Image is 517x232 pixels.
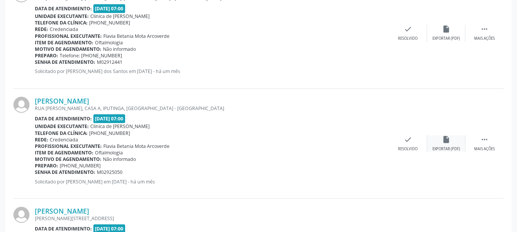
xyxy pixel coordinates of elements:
p: Solicitado por [PERSON_NAME] dos Santos em [DATE] - há um mês [35,68,389,75]
b: Data de atendimento: [35,5,92,12]
b: Motivo de agendamento: [35,156,101,162]
b: Profissional executante: [35,33,102,39]
div: Resolvido [398,36,418,41]
b: Item de agendamento: [35,39,93,46]
span: [DATE] 07:00 [93,4,126,13]
img: img [13,207,29,223]
span: Flavia Betania Mota Arcoverde [103,33,170,39]
span: Telefone: [PHONE_NUMBER] [60,52,122,59]
i: insert_drive_file [442,25,450,33]
span: Clinica de [PERSON_NAME] [90,123,150,130]
b: Telefone da clínica: [35,130,88,136]
i: check [404,25,412,33]
b: Rede: [35,26,48,32]
b: Unidade executante: [35,123,89,130]
span: Credenciada [50,136,78,143]
b: Unidade executante: [35,13,89,19]
p: Solicitado por [PERSON_NAME] em [DATE] - há um mês [35,178,389,185]
img: img [13,97,29,113]
span: Flavia Betania Mota Arcoverde [103,143,170,149]
span: Oftalmologia [95,39,123,46]
span: M02912441 [97,59,122,65]
b: Rede: [35,136,48,143]
div: Exportar (PDF) [432,36,460,41]
b: Item de agendamento: [35,149,93,156]
b: Profissional executante: [35,143,102,149]
i:  [480,25,489,33]
b: Senha de atendimento: [35,169,95,175]
b: Preparo: [35,162,58,169]
div: [PERSON_NAME][STREET_ADDRESS] [35,215,389,222]
i: check [404,135,412,144]
i: insert_drive_file [442,135,450,144]
b: Data de atendimento: [35,115,92,122]
span: [PHONE_NUMBER] [60,162,101,169]
i:  [480,135,489,144]
a: [PERSON_NAME] [35,207,89,215]
div: Exportar (PDF) [432,146,460,152]
b: Preparo: [35,52,58,59]
div: Mais ações [474,36,495,41]
span: Não informado [103,156,136,162]
span: Clinica de [PERSON_NAME] [90,13,150,19]
div: Mais ações [474,146,495,152]
b: Telefone da clínica: [35,19,88,26]
b: Data de atendimento: [35,226,92,232]
span: [PHONE_NUMBER] [89,130,130,136]
div: RUA [PERSON_NAME], CASA A, IPUTINGA, [GEOGRAPHIC_DATA] - [GEOGRAPHIC_DATA] [35,105,389,112]
span: Credenciada [50,26,78,32]
b: Motivo de agendamento: [35,46,101,52]
b: Senha de atendimento: [35,59,95,65]
span: M02925050 [97,169,122,175]
div: Resolvido [398,146,418,152]
span: Não informado [103,46,136,52]
a: [PERSON_NAME] [35,97,89,105]
span: Oftalmologia [95,149,123,156]
span: [DATE] 07:00 [93,114,126,123]
span: [PHONE_NUMBER] [89,19,130,26]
